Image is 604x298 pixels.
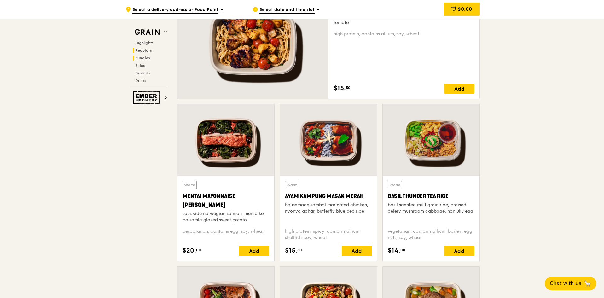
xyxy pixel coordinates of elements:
[285,202,372,214] div: housemade sambal marinated chicken, nyonya achar, butterfly blue pea rice
[196,248,201,253] span: 00
[133,26,162,38] img: Grain web logo
[388,192,474,201] div: Basil Thunder Tea Rice
[388,228,474,241] div: vegetarian, contains allium, barley, egg, nuts, soy, wheat
[388,202,474,214] div: basil scented multigrain rice, braised celery mushroom cabbage, hanjuku egg
[388,181,402,189] div: Warm
[458,6,472,12] span: $0.00
[297,248,302,253] span: 50
[135,71,150,75] span: Desserts
[259,7,315,14] span: Select date and time slot
[400,248,405,253] span: 00
[135,41,153,45] span: Highlights
[342,246,372,256] div: Add
[135,48,152,53] span: Regulars
[183,246,196,255] span: $20.
[285,181,299,189] div: Warm
[444,246,474,256] div: Add
[388,246,400,255] span: $14.
[183,192,269,209] div: Mentai Mayonnaise [PERSON_NAME]
[132,7,218,14] span: Select a delivery address or Food Point
[239,246,269,256] div: Add
[133,91,162,104] img: Ember Smokery web logo
[334,84,346,93] span: $15.
[346,85,351,90] span: 50
[545,277,596,290] button: Chat with us🦙
[334,13,474,26] div: house-blend mustard, maple soy baked potato, linguine, cherry tomato
[135,63,145,68] span: Sides
[444,84,474,94] div: Add
[584,280,591,287] span: 🦙
[135,56,150,60] span: Bundles
[135,79,146,83] span: Drinks
[285,192,372,201] div: Ayam Kampung Masak Merah
[183,181,197,189] div: Warm
[550,280,581,287] span: Chat with us
[183,211,269,223] div: sous vide norwegian salmon, mentaiko, balsamic glazed sweet potato
[183,228,269,241] div: pescatarian, contains egg, soy, wheat
[285,228,372,241] div: high protein, spicy, contains allium, shellfish, soy, wheat
[285,246,297,255] span: $15.
[334,31,474,37] div: high protein, contains allium, soy, wheat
